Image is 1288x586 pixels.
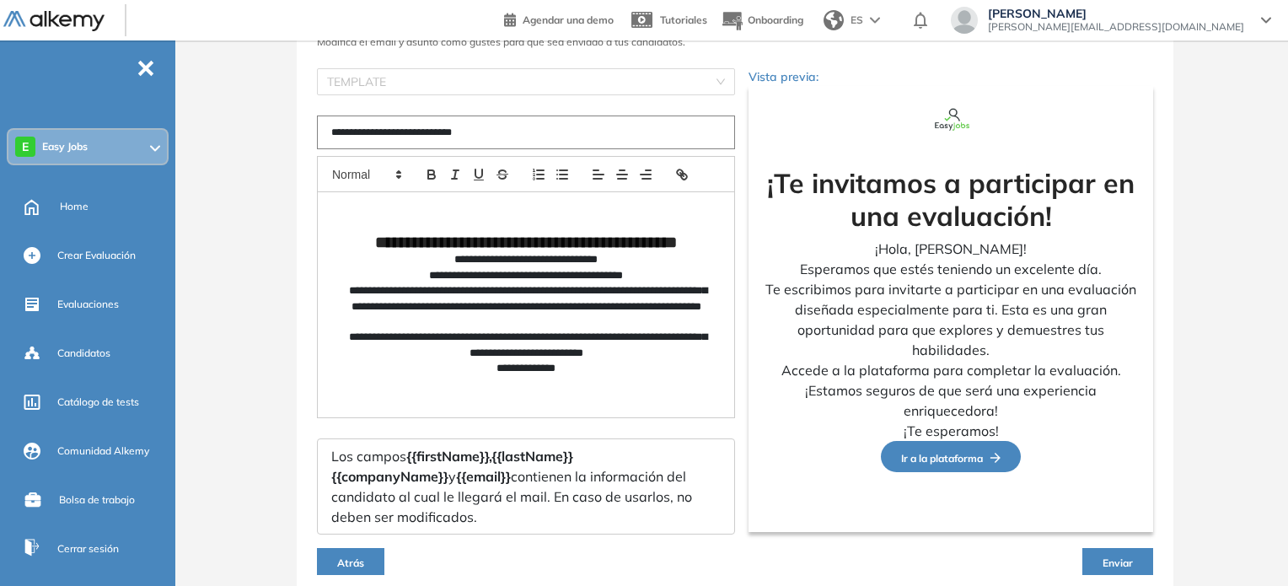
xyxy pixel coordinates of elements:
[870,17,880,24] img: arrow
[317,36,1153,48] h3: Modifica el email y asunto como gustes para que sea enviado a tus candidatos.
[523,13,614,26] span: Agendar una demo
[60,199,89,214] span: Home
[456,468,511,485] span: {{email}}
[57,346,110,361] span: Candidatos
[57,297,119,312] span: Evaluaciones
[824,10,844,30] img: world
[22,140,29,153] span: E
[901,452,1001,465] span: Ir a la plataforma
[721,3,803,39] button: Onboarding
[762,279,1140,360] p: Te escribimos para invitarte a participar en una evaluación diseñada especialmente para ti. Esta ...
[57,541,119,556] span: Cerrar sesión
[3,11,105,32] img: Logo
[1082,548,1153,575] button: Enviar
[1204,505,1288,586] div: Widget de chat
[59,492,135,508] span: Bolsa de trabajo
[57,248,136,263] span: Crear Evaluación
[988,7,1244,20] span: [PERSON_NAME]
[767,166,1135,232] strong: ¡Te invitamos a participar en una evaluación!
[660,13,707,26] span: Tutoriales
[762,239,1140,259] p: ¡Hola, [PERSON_NAME]!
[1103,556,1133,569] span: Enviar
[406,448,491,465] span: {{firstName}},
[881,441,1021,472] button: Ir a la plataformaFlecha
[749,68,1153,86] p: Vista previa:
[57,444,149,459] span: Comunidad Alkemy
[491,448,573,465] span: {{lastName}}
[42,140,88,153] span: Easy Jobs
[317,438,735,535] div: Los campos y contienen la información del candidato al cual le llegará el mail. En caso de usarlo...
[762,360,1140,421] p: Accede a la plataforma para completar la evaluación. ¡Estamos seguros de que será una experiencia...
[851,13,863,28] span: ES
[504,8,614,29] a: Agendar una demo
[988,20,1244,34] span: [PERSON_NAME][EMAIL_ADDRESS][DOMAIN_NAME]
[983,453,1001,463] img: Flecha
[317,548,384,575] button: Atrás
[57,395,139,410] span: Catálogo de tests
[762,259,1140,279] p: Esperamos que estés teniendo un excelente día.
[337,556,364,569] span: Atrás
[762,421,1140,441] p: ¡Te esperamos!
[331,468,448,485] span: {{companyName}}
[909,99,993,147] img: Logo de la compañía
[748,13,803,26] span: Onboarding
[1204,505,1288,586] iframe: Chat Widget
